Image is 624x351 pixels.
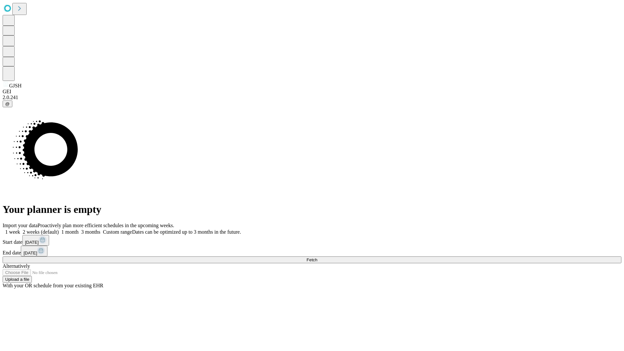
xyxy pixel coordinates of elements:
span: Alternatively [3,263,30,269]
span: Fetch [306,257,317,262]
button: [DATE] [21,246,47,256]
span: Proactively plan more efficient schedules in the upcoming weeks. [38,223,174,228]
span: @ [5,101,10,106]
span: Custom range [103,229,132,235]
button: Upload a file [3,276,32,283]
span: GJSH [9,83,21,88]
button: [DATE] [22,235,49,246]
span: 3 months [81,229,100,235]
div: End date [3,246,621,256]
div: 2.0.241 [3,95,621,100]
span: Dates can be optimized up to 3 months in the future. [132,229,241,235]
h1: Your planner is empty [3,203,621,215]
span: [DATE] [23,251,37,255]
div: GEI [3,89,621,95]
span: 1 month [61,229,79,235]
span: With your OR schedule from your existing EHR [3,283,103,288]
span: 1 week [5,229,20,235]
span: Import your data [3,223,38,228]
button: @ [3,100,12,107]
button: Fetch [3,256,621,263]
div: Start date [3,235,621,246]
span: 2 weeks (default) [23,229,59,235]
span: [DATE] [25,240,39,245]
